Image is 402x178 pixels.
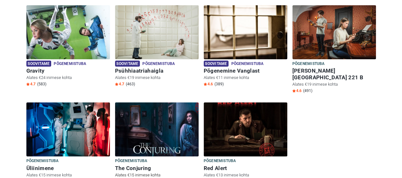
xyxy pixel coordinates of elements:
p: Alates €19 inimese kohta [292,82,376,87]
img: Star [204,82,207,86]
p: Alates €15 inimese kohta [26,172,110,178]
img: Põgenemine Vanglast [204,5,287,59]
img: Psühhiaatriahaigla [115,5,199,59]
h6: Psühhiaatriahaigla [115,68,199,74]
span: 4.6 [292,88,302,93]
img: Star [26,82,30,86]
span: Soovitame [26,61,51,67]
span: 4.7 [26,82,36,87]
p: Alates €11 inimese kohta [204,75,287,81]
h6: Põgenemine Vanglast [204,68,287,74]
span: (491) [303,88,312,93]
span: Põgenemistuba [142,61,175,68]
span: Põgenemistuba [54,61,86,68]
h6: Gravity [26,68,110,74]
img: Star [115,82,118,86]
a: Psühhiaatriahaigla Soovitame Põgenemistuba Psühhiaatriahaigla Alates €19 inimese kohta Star4.7 (463) [115,5,199,88]
h6: [PERSON_NAME][GEOGRAPHIC_DATA] 221 B [292,68,376,81]
h6: The Conjuring [115,165,199,172]
span: 4.6 [204,82,213,87]
img: Red Alert [204,102,287,156]
p: Alates €13 inimese kohta [204,172,287,178]
img: Baker Street 221 B [292,5,376,59]
span: (583) [37,82,46,87]
span: Põgenemistuba [115,158,147,165]
img: The Conjuring [115,102,199,156]
span: Põgenemistuba [231,61,263,68]
span: Põgenemistuba [26,158,59,165]
h6: Red Alert [204,165,287,172]
span: (463) [126,82,135,87]
span: 4.7 [115,82,124,87]
img: Star [292,89,296,92]
a: Põgenemine Vanglast Soovitame Põgenemistuba Põgenemine Vanglast Alates €11 inimese kohta Star4.6 ... [204,5,287,88]
img: Üliinimene [26,102,110,156]
h6: Üliinimene [26,165,110,172]
span: Soovitame [204,61,229,67]
p: Alates €24 inimese kohta [26,75,110,81]
span: (389) [215,82,224,87]
a: Gravity Soovitame Põgenemistuba Gravity Alates €24 inimese kohta Star4.7 (583) [26,5,110,88]
a: Baker Street 221 B Põgenemistuba [PERSON_NAME][GEOGRAPHIC_DATA] 221 B Alates €19 inimese kohta St... [292,5,376,95]
img: Gravity [26,5,110,59]
p: Alates €19 inimese kohta [115,75,199,81]
span: Põgenemistuba [204,158,236,165]
span: Põgenemistuba [292,61,325,68]
span: Soovitame [115,61,140,67]
p: Alates €15 inimese kohta [115,172,199,178]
